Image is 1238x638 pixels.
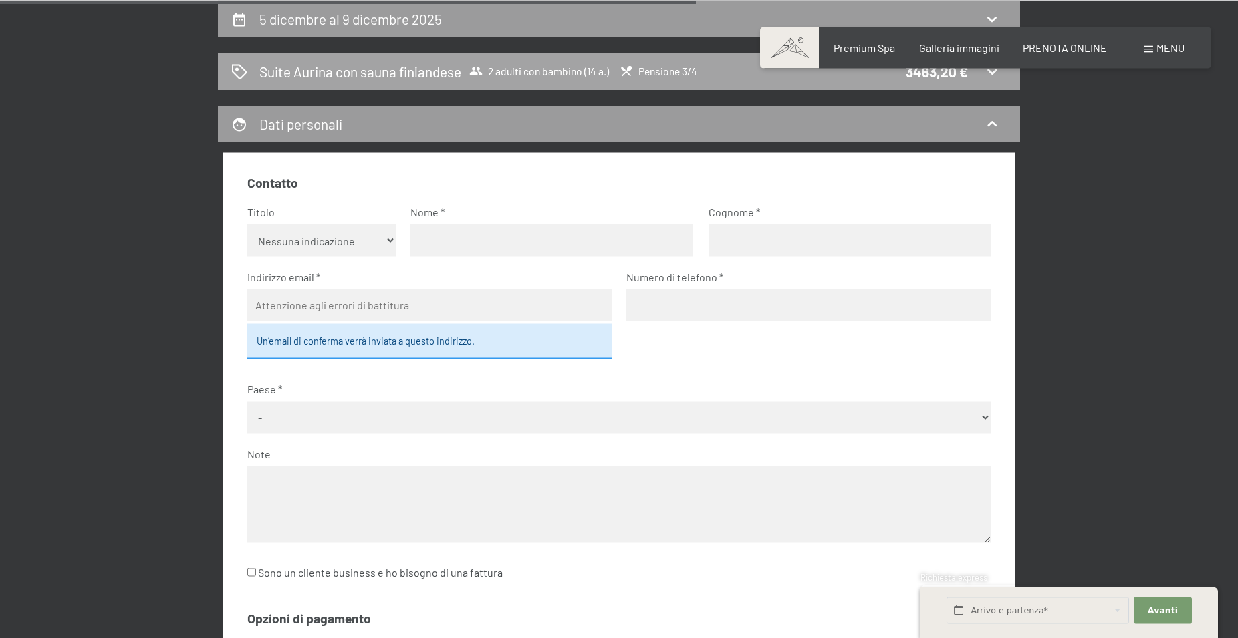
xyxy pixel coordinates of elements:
span: 2 adulti con bambino (14 a.) [469,64,609,77]
h2: 5 dicembre al 9 dicembre 2025 [259,10,442,27]
span: Menu [1156,41,1185,53]
legend: Contatto [247,174,298,192]
label: Numero di telefono [626,269,980,284]
label: Paese [247,381,981,396]
a: PRENOTA ONLINE [1023,41,1107,53]
span: Pensione 3/4 [620,64,697,77]
label: Cognome [709,204,981,219]
span: Avanti [1148,604,1178,616]
label: Note [247,446,981,461]
a: Premium Spa [834,41,895,53]
a: Galleria immagini [919,41,999,53]
div: Un’email di conferma verrà inviata a questo indirizzo. [247,323,612,358]
label: Nome [410,204,683,219]
h2: Suite Aurina con sauna finlandese [259,61,461,81]
span: Richiesta express [920,571,987,582]
label: Indirizzo email [247,269,601,284]
input: Attenzione agli errori di battitura [247,289,612,321]
label: Titolo [247,204,386,219]
h2: Dati personali [259,115,342,132]
div: 3463,20 € [906,61,968,81]
input: Sono un cliente business e ho bisogno di una fattura [247,567,256,576]
legend: Opzioni di pagamento [247,609,371,627]
label: Sono un cliente business e ho bisogno di una fattura [247,559,503,585]
button: Avanti [1134,597,1191,624]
